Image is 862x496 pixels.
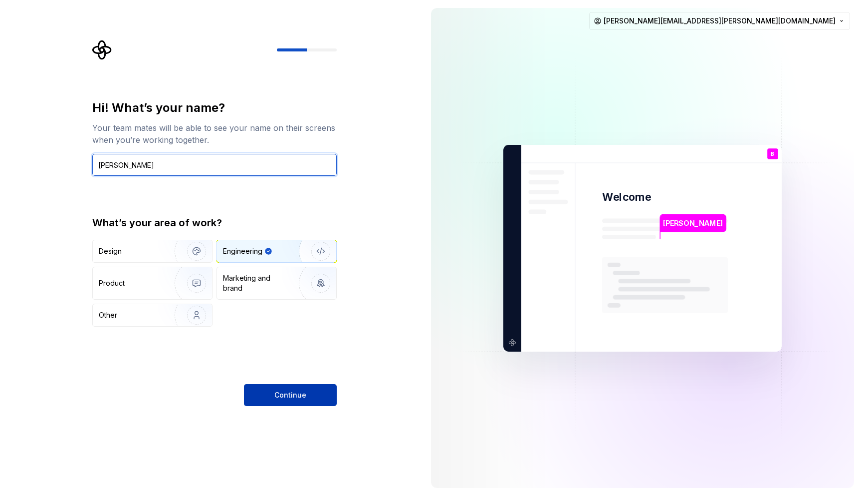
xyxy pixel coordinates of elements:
[92,122,337,146] div: Your team mates will be able to see your name on their screens when you’re working together.
[602,190,651,204] p: Welcome
[99,278,125,288] div: Product
[92,40,112,60] svg: Supernova Logo
[244,384,337,406] button: Continue
[223,246,262,256] div: Engineering
[604,16,836,26] span: [PERSON_NAME][EMAIL_ADDRESS][PERSON_NAME][DOMAIN_NAME]
[223,273,290,293] div: Marketing and brand
[663,217,723,228] p: [PERSON_NAME]
[274,390,306,400] span: Continue
[92,154,337,176] input: Han Solo
[92,216,337,230] div: What’s your area of work?
[99,310,117,320] div: Other
[92,100,337,116] div: Hi! What’s your name?
[589,12,850,30] button: [PERSON_NAME][EMAIL_ADDRESS][PERSON_NAME][DOMAIN_NAME]
[771,151,774,156] p: B
[99,246,122,256] div: Design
